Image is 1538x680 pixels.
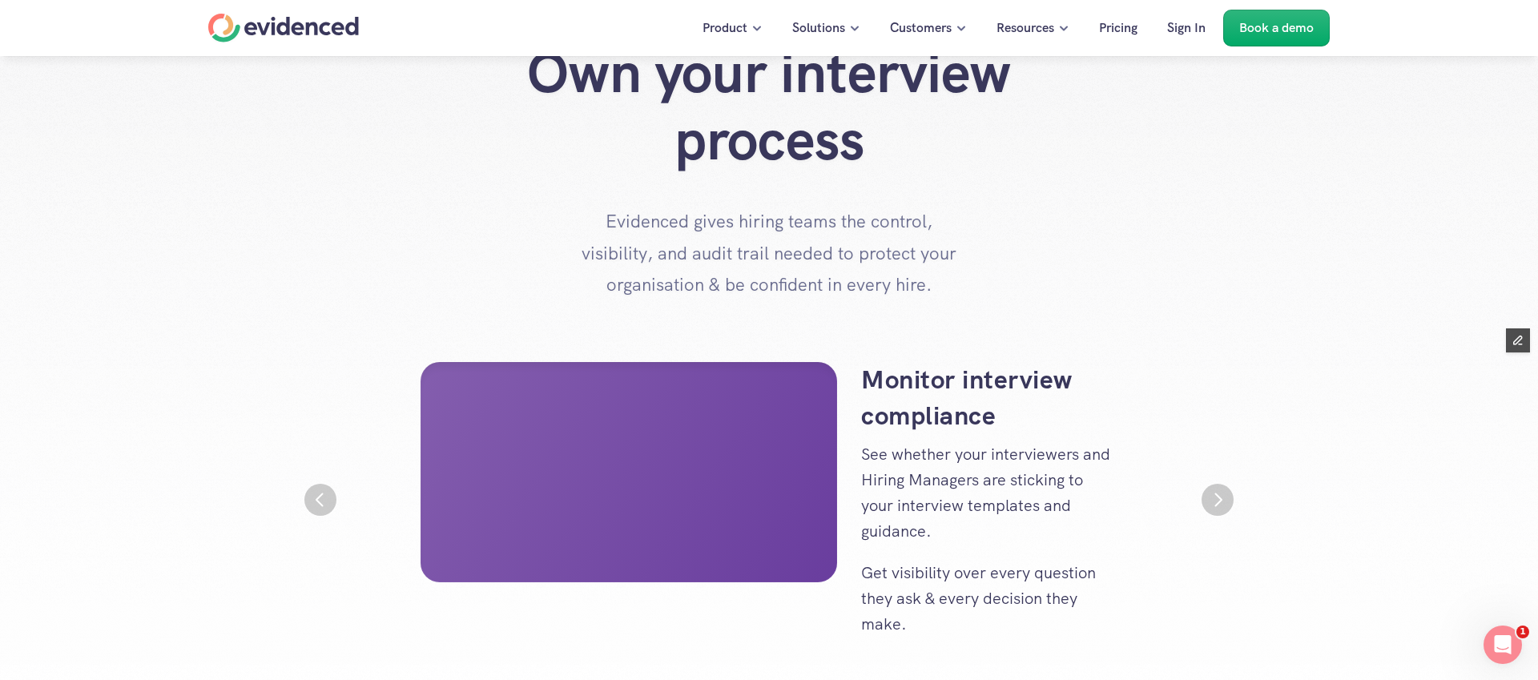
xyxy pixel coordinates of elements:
button: Next [1202,484,1234,516]
p: Sign In [1167,18,1206,38]
a: Pricing [1087,10,1149,46]
p: Pricing [1099,18,1137,38]
p: See whether your interviewers and Hiring Managers are sticking to your interview templates and gu... [861,441,1117,544]
p: Product [703,18,747,38]
p: Evidenced gives hiring teams the control, visibility, and audit trail needed to protect your orga... [569,206,969,301]
a: Sign In [1155,10,1218,46]
li: 2 of 3 [288,362,1250,638]
p: Book a demo [1239,18,1314,38]
h3: Monitor interview compliance [861,362,1117,434]
a: Home [208,14,359,42]
h1: Own your interview process [449,39,1089,174]
a: Book a demo [1223,10,1330,46]
button: Edit Framer Content [1506,328,1530,352]
p: Solutions [792,18,845,38]
button: Previous [304,484,336,516]
p: Resources [996,18,1054,38]
p: Get visibility over every question they ask & every decision they make. [861,560,1117,637]
span: 1 [1516,626,1529,638]
iframe: Intercom live chat [1484,626,1522,664]
p: Customers [890,18,952,38]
